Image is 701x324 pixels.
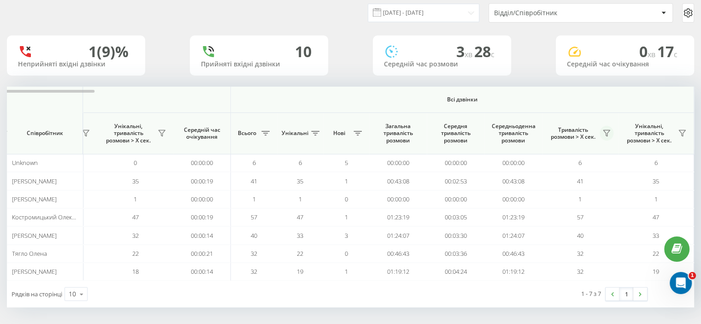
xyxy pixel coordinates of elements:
span: 3 [345,231,348,240]
span: 1 [299,195,302,203]
span: Загальна тривалість розмови [376,123,420,144]
td: 00:00:21 [173,245,231,263]
span: [PERSON_NAME] [12,267,57,276]
span: 47 [132,213,139,221]
div: Прийняті вхідні дзвінки [201,60,317,68]
td: 01:24:07 [369,226,427,244]
span: 1 [578,195,582,203]
span: 33 [297,231,303,240]
div: 10 [295,43,312,60]
td: 00:02:53 [427,172,484,190]
span: Унікальні, тривалість розмови > Х сек. [623,123,675,144]
span: 57 [251,213,257,221]
span: 1 [689,272,696,279]
span: 19 [653,267,659,276]
td: 01:19:12 [369,263,427,281]
td: 00:03:36 [427,245,484,263]
td: 00:43:08 [484,172,542,190]
td: 00:00:00 [173,154,231,172]
span: 22 [132,249,139,258]
td: 00:46:43 [484,245,542,263]
div: 1 - 7 з 7 [581,289,601,298]
td: 00:00:00 [427,154,484,172]
span: 6 [299,159,302,167]
td: 00:00:19 [173,172,231,190]
span: Рядків на сторінці [12,290,62,298]
td: 00:00:00 [369,190,427,208]
td: 00:00:14 [173,226,231,244]
div: 10 [69,289,76,299]
span: 1 [345,177,348,185]
td: 00:04:24 [427,263,484,281]
span: Тривалість розмови > Х сек. [547,126,600,141]
span: 19 [297,267,303,276]
span: 41 [251,177,257,185]
td: 01:23:19 [369,208,427,226]
span: 33 [653,231,659,240]
span: Середній час очікування [180,126,224,141]
span: Унікальні [282,130,308,137]
td: 00:03:30 [427,226,484,244]
div: Середній час розмови [384,60,500,68]
span: 35 [132,177,139,185]
span: 32 [251,267,257,276]
span: 5 [345,159,348,167]
td: 01:24:07 [484,226,542,244]
td: 00:00:00 [484,190,542,208]
span: c [674,49,677,59]
span: 1 [654,195,658,203]
div: 1 (9)% [88,43,129,60]
span: 32 [577,267,583,276]
span: 32 [577,249,583,258]
span: 6 [578,159,582,167]
span: [PERSON_NAME] [12,231,57,240]
span: Тягло Олена [12,249,47,258]
span: 22 [653,249,659,258]
span: 32 [132,231,139,240]
span: 0 [134,159,137,167]
span: 40 [251,231,257,240]
td: 00:00:14 [173,263,231,281]
span: 22 [297,249,303,258]
span: 0 [345,249,348,258]
td: 00:43:08 [369,172,427,190]
span: Всі дзвінки [258,96,666,103]
span: 17 [657,41,677,61]
span: 3 [456,41,474,61]
span: 1 [345,213,348,221]
span: 35 [653,177,659,185]
span: 1 [134,195,137,203]
td: 00:00:00 [484,154,542,172]
span: [PERSON_NAME] [12,195,57,203]
td: 01:23:19 [484,208,542,226]
td: 00:46:43 [369,245,427,263]
td: 01:19:12 [484,263,542,281]
span: 35 [297,177,303,185]
td: 00:00:00 [173,190,231,208]
td: 00:00:19 [173,208,231,226]
span: 1 [345,267,348,276]
div: Відділ/Співробітник [494,9,604,17]
span: хв [648,49,657,59]
div: Неприйняті вхідні дзвінки [18,60,134,68]
span: 0 [639,41,657,61]
span: хв [465,49,474,59]
span: 47 [653,213,659,221]
span: 32 [251,249,257,258]
span: 18 [132,267,139,276]
iframe: Intercom live chat [670,272,692,294]
span: [PERSON_NAME] [12,177,57,185]
span: Нові [328,130,351,137]
span: Середня тривалість розмови [434,123,477,144]
td: 00:00:00 [369,154,427,172]
span: Всього [236,130,259,137]
td: 00:03:05 [427,208,484,226]
span: 6 [654,159,658,167]
span: c [491,49,495,59]
div: Середній час очікування [567,60,683,68]
span: Унікальні, тривалість розмови > Х сек. [102,123,155,144]
span: 28 [474,41,495,61]
td: 00:00:00 [427,190,484,208]
span: Unknown [12,159,38,167]
span: 0 [345,195,348,203]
